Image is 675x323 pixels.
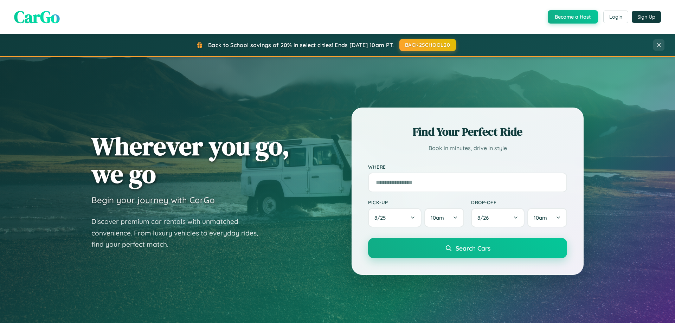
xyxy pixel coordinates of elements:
button: 8/26 [471,208,525,227]
span: 8 / 25 [374,214,389,221]
button: Become a Host [548,10,598,24]
h1: Wherever you go, we go [91,132,290,188]
button: Sign Up [632,11,661,23]
h3: Begin your journey with CarGo [91,195,215,205]
button: 10am [527,208,567,227]
span: 8 / 26 [477,214,492,221]
span: CarGo [14,5,60,28]
span: Search Cars [456,244,490,252]
span: 10am [431,214,444,221]
label: Drop-off [471,199,567,205]
p: Discover premium car rentals with unmatched convenience. From luxury vehicles to everyday rides, ... [91,216,267,250]
h2: Find Your Perfect Ride [368,124,567,140]
button: 8/25 [368,208,422,227]
button: 10am [424,208,464,227]
label: Pick-up [368,199,464,205]
button: BACK2SCHOOL20 [399,39,456,51]
p: Book in minutes, drive in style [368,143,567,153]
label: Where [368,164,567,170]
button: Search Cars [368,238,567,258]
span: Back to School savings of 20% in select cities! Ends [DATE] 10am PT. [208,41,394,49]
button: Login [603,11,628,23]
span: 10am [534,214,547,221]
